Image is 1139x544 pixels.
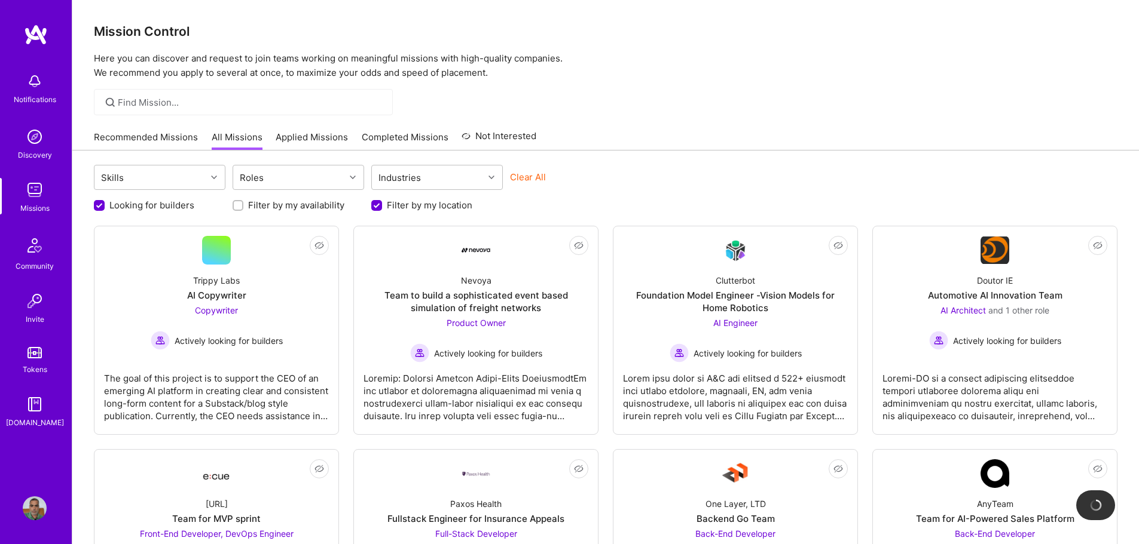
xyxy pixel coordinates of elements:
[94,51,1117,80] p: Here you can discover and request to join teams working on meaningful missions with high-quality ...
[883,362,1107,422] div: Loremi-DO si a consect adipiscing elitseddoe tempori utlaboree dolorema aliqu eni adminimveniam q...
[697,512,775,525] div: Backend Go Team
[706,497,766,510] div: One Layer, LTD
[314,241,324,250] i: icon EyeClosed
[435,528,517,539] span: Full-Stack Developer
[94,131,198,150] a: Recommended Missions
[24,24,48,45] img: logo
[694,347,802,359] span: Actively looking for builders
[929,331,948,350] img: Actively looking for builders
[833,241,843,250] i: icon EyeClosed
[364,289,588,314] div: Team to build a sophisticated event based simulation of freight networks
[410,343,429,362] img: Actively looking for builders
[623,362,848,422] div: Lorem ipsu dolor si A&C adi elitsed d 522+ eiusmodt inci utlabo etdolore, magnaali, EN, adm venia...
[447,318,506,328] span: Product Owner
[833,464,843,474] i: icon EyeClosed
[461,274,491,287] div: Nevoya
[1093,241,1103,250] i: icon EyeClosed
[20,231,49,260] img: Community
[23,125,47,149] img: discovery
[450,497,502,510] div: Paxos Health
[375,169,424,186] div: Industries
[26,313,44,325] div: Invite
[955,528,1035,539] span: Back-End Developer
[981,459,1009,488] img: Company Logo
[276,131,348,150] a: Applied Missions
[721,236,750,265] img: Company Logo
[928,289,1062,302] div: Automotive AI Innovation Team
[23,496,47,520] img: User Avatar
[212,131,262,150] a: All Missions
[20,496,50,520] a: User Avatar
[462,129,536,150] a: Not Interested
[6,416,64,429] div: [DOMAIN_NAME]
[98,169,127,186] div: Skills
[195,305,238,315] span: Copywriter
[23,363,47,376] div: Tokens
[248,199,344,211] label: Filter by my availability
[387,512,564,525] div: Fullstack Engineer for Insurance Appeals
[953,334,1061,347] span: Actively looking for builders
[350,174,356,180] i: icon Chevron
[23,69,47,93] img: bell
[981,236,1009,264] img: Company Logo
[206,497,228,510] div: [URL]
[104,362,329,422] div: The goal of this project is to support the CEO of an emerging AI platform in creating clear and c...
[670,343,689,362] img: Actively looking for builders
[18,149,52,161] div: Discovery
[20,202,50,214] div: Missions
[104,236,329,425] a: Trippy LabsAI CopywriterCopywriter Actively looking for buildersActively looking for buildersThe ...
[977,497,1013,510] div: AnyTeam
[623,289,848,314] div: Foundation Model Engineer -Vision Models for Home Robotics
[118,96,384,109] input: Find Mission...
[314,464,324,474] i: icon EyeClosed
[364,362,588,422] div: Loremip: Dolorsi Ametcon Adipi-Elits DoeiusmodtEm inc utlabor et doloremagna aliquaenimad mi veni...
[434,347,542,359] span: Actively looking for builders
[140,528,294,539] span: Front-End Developer, DevOps Engineer
[172,512,261,525] div: Team for MVP sprint
[103,96,117,109] i: icon SearchGrey
[28,347,42,358] img: tokens
[916,512,1074,525] div: Team for AI-Powered Sales Platform
[16,260,54,272] div: Community
[716,274,755,287] div: Clutterbot
[202,463,231,484] img: Company Logo
[695,528,775,539] span: Back-End Developer
[713,318,758,328] span: AI Engineer
[362,131,448,150] a: Completed Missions
[94,24,1117,39] h3: Mission Control
[462,471,490,477] img: Company Logo
[237,169,267,186] div: Roles
[23,392,47,416] img: guide book
[623,236,848,425] a: Company LogoClutterbotFoundation Model Engineer -Vision Models for Home RoboticsAI Engineer Activ...
[1093,464,1103,474] i: icon EyeClosed
[883,236,1107,425] a: Company LogoDoutor IEAutomotive AI Innovation TeamAI Architect and 1 other roleActively looking f...
[977,274,1013,287] div: Doutor IE
[940,305,986,315] span: AI Architect
[1088,497,1104,514] img: loading
[23,178,47,202] img: teamwork
[574,241,584,250] i: icon EyeClosed
[387,199,472,211] label: Filter by my location
[462,248,490,253] img: Company Logo
[488,174,494,180] i: icon Chevron
[23,289,47,313] img: Invite
[510,171,546,183] button: Clear All
[14,93,56,106] div: Notifications
[187,289,246,302] div: AI Copywriter
[721,459,750,488] img: Company Logo
[988,305,1049,315] span: and 1 other role
[193,274,240,287] div: Trippy Labs
[109,199,194,211] label: Looking for builders
[175,334,283,347] span: Actively looking for builders
[211,174,217,180] i: icon Chevron
[574,464,584,474] i: icon EyeClosed
[364,236,588,425] a: Company LogoNevoyaTeam to build a sophisticated event based simulation of freight networksProduct...
[151,331,170,350] img: Actively looking for builders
